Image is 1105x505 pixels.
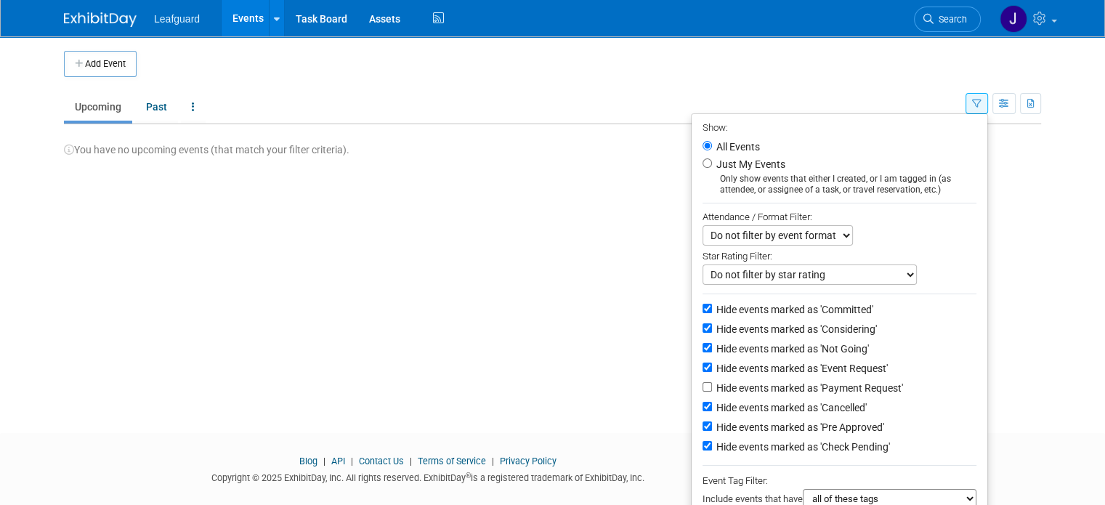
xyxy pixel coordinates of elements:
div: Attendance / Format Filter: [703,209,976,225]
label: All Events [713,142,760,152]
span: | [406,456,416,466]
a: Past [135,93,178,121]
img: ExhibitDay [64,12,137,27]
a: Search [914,7,981,32]
a: Upcoming [64,93,132,121]
div: Event Tag Filter: [703,472,976,489]
label: Hide events marked as 'Not Going' [713,342,869,356]
div: Star Rating Filter: [703,246,976,264]
label: Hide events marked as 'Cancelled' [713,400,867,415]
label: Just My Events [713,157,785,171]
label: Hide events marked as 'Event Request' [713,361,888,376]
span: | [347,456,357,466]
div: Only show events that either I created, or I am tagged in (as attendee, or assignee of a task, or... [703,174,976,195]
span: Leafguard [154,13,200,25]
img: Jonathan Zargo [1000,5,1027,33]
button: Add Event [64,51,137,77]
label: Hide events marked as 'Payment Request' [713,381,903,395]
a: Terms of Service [418,456,486,466]
label: Hide events marked as 'Pre Approved' [713,420,884,435]
a: API [331,456,345,466]
sup: ® [466,472,471,480]
a: Contact Us [359,456,404,466]
div: Show: [703,118,976,136]
a: Blog [299,456,317,466]
label: Hide events marked as 'Committed' [713,302,873,317]
span: You have no upcoming events (that match your filter criteria). [64,144,349,155]
span: | [320,456,329,466]
label: Hide events marked as 'Check Pending' [713,440,890,454]
span: | [488,456,498,466]
div: Copyright © 2025 ExhibitDay, Inc. All rights reserved. ExhibitDay is a registered trademark of Ex... [64,468,791,485]
span: Search [934,14,967,25]
label: Hide events marked as 'Considering' [713,322,877,336]
a: Privacy Policy [500,456,556,466]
